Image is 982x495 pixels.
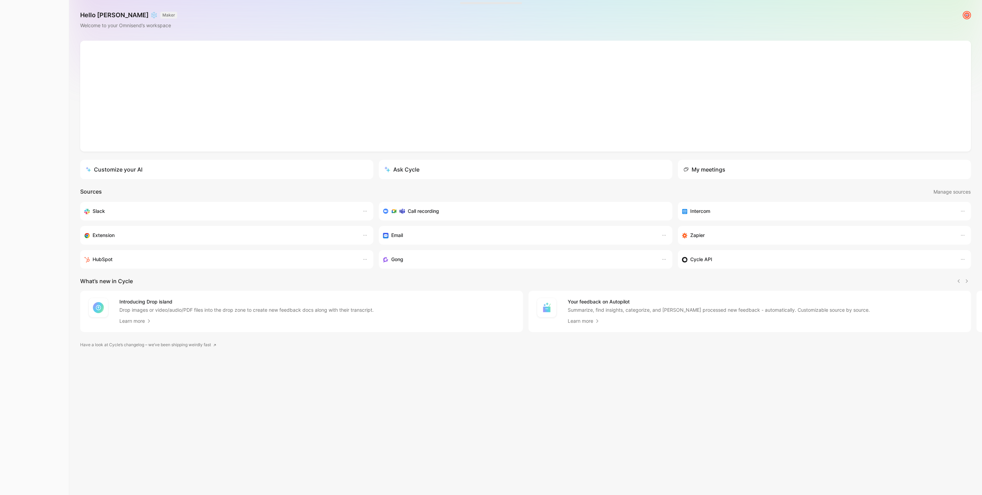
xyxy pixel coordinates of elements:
[93,231,115,239] h3: Extension
[80,21,177,30] div: Welcome to your Omnisend’s workspace
[80,341,216,348] a: Have a look at Cycle’s changelog – we’ve been shipping weirdly fast
[963,12,970,19] img: avatar
[80,277,133,285] h2: What’s new in Cycle
[933,188,971,196] span: Manage sources
[683,165,725,174] div: My meetings
[80,160,373,179] a: Customize your AI
[384,165,419,174] div: Ask Cycle
[391,231,403,239] h3: Email
[690,231,705,239] h3: Zapier
[93,207,105,215] h3: Slack
[408,207,439,215] h3: Call recording
[86,165,142,174] div: Customize your AI
[84,207,355,215] div: Sync your customers, send feedback and get updates in Slack
[93,255,113,264] h3: HubSpot
[568,317,600,325] a: Learn more
[80,11,177,19] h1: Hello [PERSON_NAME] ❄️
[383,255,654,264] div: Capture feedback from your incoming calls
[682,207,953,215] div: Sync your customers, send feedback and get updates in Intercom
[690,207,710,215] h3: Intercom
[568,307,870,313] p: Summarize, find insights, categorize, and [PERSON_NAME] processed new feedback - automatically. C...
[379,160,672,179] button: Ask Cycle
[933,187,971,196] button: Manage sources
[682,231,953,239] div: Capture feedback from thousands of sources with Zapier (survey results, recordings, sheets, etc).
[383,231,654,239] div: Forward emails to your feedback inbox
[80,187,102,196] h2: Sources
[682,255,953,264] div: Sync customers & send feedback from custom sources. Get inspired by our favorite use case
[119,307,374,313] p: Drop images or video/audio/PDF files into the drop zone to create new feedback docs along with th...
[119,298,374,306] h4: Introducing Drop island
[690,255,712,264] h3: Cycle API
[160,12,177,19] button: MAKER
[568,298,870,306] h4: Your feedback on Autopilot
[119,317,152,325] a: Learn more
[383,207,662,215] div: Record & transcribe meetings from Zoom, Meet & Teams.
[391,255,403,264] h3: Gong
[84,231,355,239] div: Capture feedback from anywhere on the web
